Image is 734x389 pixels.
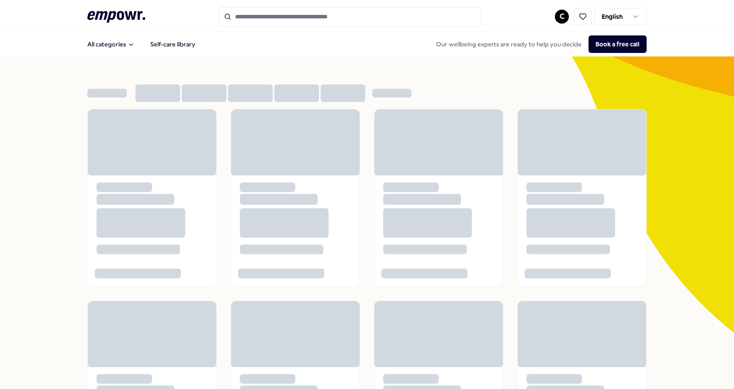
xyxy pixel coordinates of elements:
[80,35,142,53] button: All categories
[555,10,569,24] button: C
[429,35,647,53] div: Our wellbeing experts are ready to help you decide
[219,7,481,26] input: Search for products, categories or subcategories
[589,35,647,53] button: Book a free call
[80,35,202,53] nav: Main
[143,35,202,53] a: Self-care library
